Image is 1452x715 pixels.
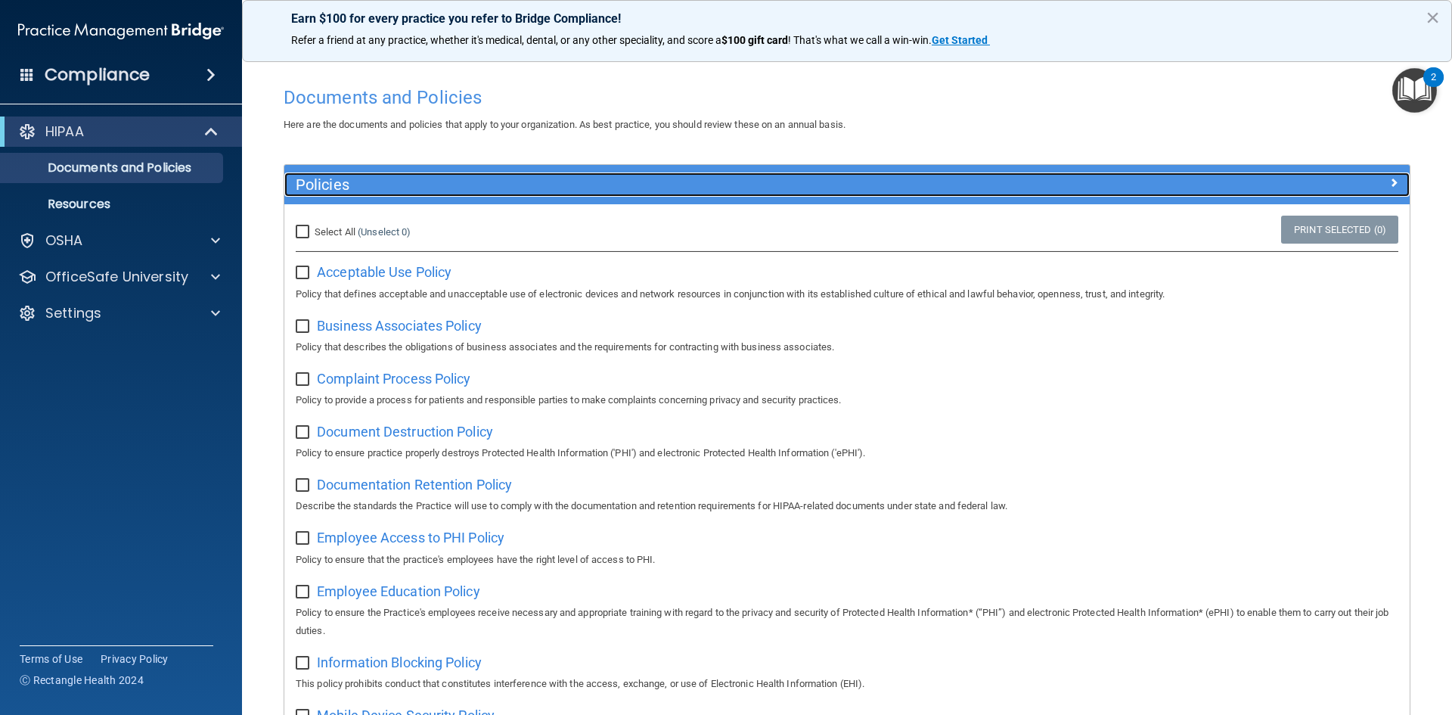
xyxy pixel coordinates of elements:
a: Print Selected (0) [1281,216,1398,244]
a: Policies [296,173,1398,197]
span: Ⓒ Rectangle Health 2024 [20,673,144,688]
input: Select All (Unselect 0) [296,226,313,238]
h4: Documents and Policies [284,88,1410,107]
span: Here are the documents and policies that apply to your organization. As best practice, you should... [284,119,845,130]
span: Document Destruction Policy [317,424,493,440]
h5: Policies [296,176,1117,193]
p: Documents and Policies [10,160,216,176]
a: HIPAA [18,123,219,141]
a: Terms of Use [20,651,82,667]
p: Settings [45,304,101,322]
strong: $100 gift card [721,34,788,46]
span: ! That's what we call a win-win. [788,34,932,46]
a: OfficeSafe University [18,268,220,286]
span: Employee Education Policy [317,583,480,599]
p: Earn $100 for every practice you refer to Bridge Compliance! [291,11,1403,26]
span: Acceptable Use Policy [317,264,451,280]
p: OSHA [45,232,83,250]
p: OfficeSafe University [45,268,188,286]
div: 2 [1431,77,1436,97]
a: Privacy Policy [101,651,169,667]
span: Employee Access to PHI Policy [317,530,504,546]
img: PMB logo [18,16,224,46]
span: Complaint Process Policy [317,371,470,387]
p: HIPAA [45,123,84,141]
p: Policy that describes the obligations of business associates and the requirements for contracting... [296,338,1398,356]
span: Documentation Retention Policy [317,477,512,493]
strong: Get Started [932,34,988,46]
span: Business Associates Policy [317,318,482,334]
a: OSHA [18,232,220,250]
p: Policy to ensure that the practice's employees have the right level of access to PHI. [296,551,1398,569]
a: (Unselect 0) [358,226,411,238]
p: Resources [10,197,216,212]
p: Policy that defines acceptable and unacceptable use of electronic devices and network resources i... [296,285,1398,303]
h4: Compliance [45,64,150,85]
p: Policy to provide a process for patients and responsible parties to make complaints concerning pr... [296,391,1398,409]
p: This policy prohibits conduct that constitutes interference with the access, exchange, or use of ... [296,675,1398,693]
span: Information Blocking Policy [317,654,482,670]
button: Open Resource Center, 2 new notifications [1392,68,1437,113]
p: Describe the standards the Practice will use to comply with the documentation and retention requi... [296,497,1398,515]
a: Settings [18,304,220,322]
p: Policy to ensure practice properly destroys Protected Health Information ('PHI') and electronic P... [296,444,1398,462]
button: Close [1426,5,1440,30]
a: Get Started [932,34,990,46]
span: Refer a friend at any practice, whether it's medical, dental, or any other speciality, and score a [291,34,721,46]
span: Select All [315,226,355,238]
p: Policy to ensure the Practice's employees receive necessary and appropriate training with regard ... [296,604,1398,640]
